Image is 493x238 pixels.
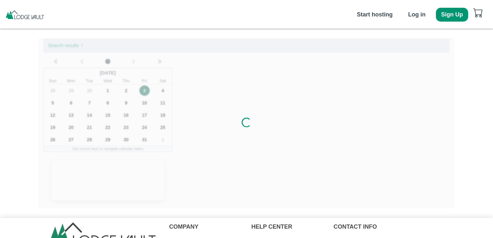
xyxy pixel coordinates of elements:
[436,8,468,22] button: Sign Up
[251,218,324,235] div: HELP CENTER
[334,218,488,235] div: CONTACT INFO
[357,11,393,18] b: Start hosting
[5,10,45,19] img: pAKp5ICTv7cAAAAASUVORK5CYII=
[473,8,483,17] svg: cart
[169,218,242,235] div: COMPANY
[403,8,431,22] button: Log in
[441,11,463,18] b: Sign Up
[408,11,426,18] b: Log in
[352,8,398,22] button: Start hosting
